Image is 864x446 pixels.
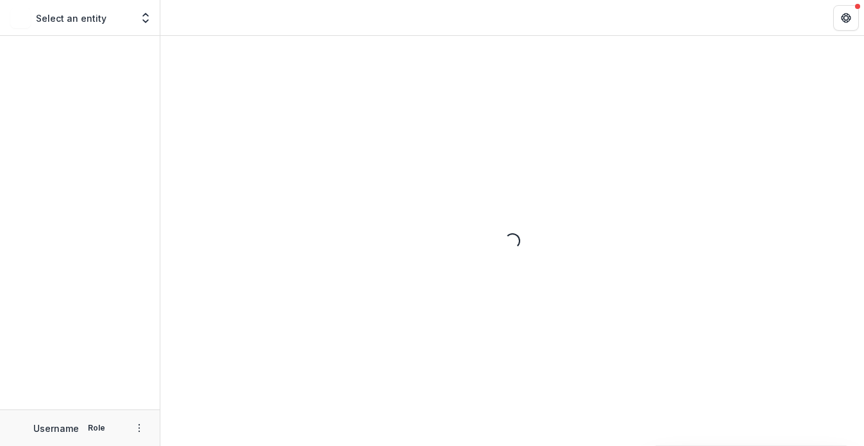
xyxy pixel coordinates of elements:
[36,12,106,25] p: Select an entity
[137,5,155,31] button: Open entity switcher
[84,422,109,434] p: Role
[33,422,79,435] p: Username
[131,420,147,436] button: More
[833,5,859,31] button: Get Help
